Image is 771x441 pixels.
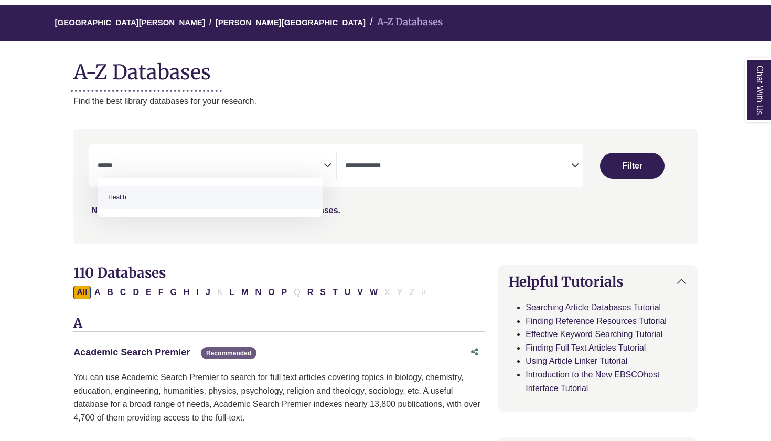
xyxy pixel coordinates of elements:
[526,317,667,325] a: Finding Reference Resources Tutorial
[98,186,323,209] li: Health
[345,162,571,171] textarea: Search
[216,16,366,27] a: [PERSON_NAME][GEOGRAPHIC_DATA]
[98,162,324,171] textarea: Search
[252,286,265,299] button: Filter Results N
[155,286,167,299] button: Filter Results F
[317,286,329,299] button: Filter Results S
[367,286,381,299] button: Filter Results W
[526,343,646,352] a: Finding Full Text Articles Tutorial
[73,129,698,243] nav: Search filters
[341,286,354,299] button: Filter Results U
[226,286,238,299] button: Filter Results L
[73,316,485,332] h3: A
[73,286,90,299] button: All
[202,286,213,299] button: Filter Results J
[279,286,291,299] button: Filter Results P
[526,303,661,312] a: Searching Article Databases Tutorial
[73,52,698,84] h1: A-Z Databases
[498,265,697,298] button: Helpful Tutorials
[117,286,130,299] button: Filter Results C
[366,15,443,30] li: A-Z Databases
[104,286,116,299] button: Filter Results B
[73,287,430,296] div: Alpha-list to filter by first letter of database name
[238,286,251,299] button: Filter Results M
[329,286,341,299] button: Filter Results T
[193,286,201,299] button: Filter Results I
[73,347,190,358] a: Academic Search Premier
[265,286,277,299] button: Filter Results O
[143,286,155,299] button: Filter Results E
[55,16,205,27] a: [GEOGRAPHIC_DATA][PERSON_NAME]
[526,356,627,365] a: Using Article Linker Tutorial
[73,264,166,281] span: 110 Databases
[73,5,698,41] nav: breadcrumb
[526,330,662,339] a: Effective Keyword Searching Tutorial
[73,371,485,424] p: You can use Academic Search Premier to search for full text articles covering topics in biology, ...
[600,153,665,179] button: Submit for Search Results
[180,286,193,299] button: Filter Results H
[201,347,256,359] span: Recommended
[91,286,104,299] button: Filter Results A
[464,342,485,362] button: Share this database
[526,370,659,393] a: Introduction to the New EBSCOhost Interface Tutorial
[167,286,179,299] button: Filter Results G
[91,206,340,215] a: Not sure where to start? Check our Recommended Databases.
[304,286,317,299] button: Filter Results R
[354,286,366,299] button: Filter Results V
[73,94,698,108] p: Find the best library databases for your research.
[130,286,142,299] button: Filter Results D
